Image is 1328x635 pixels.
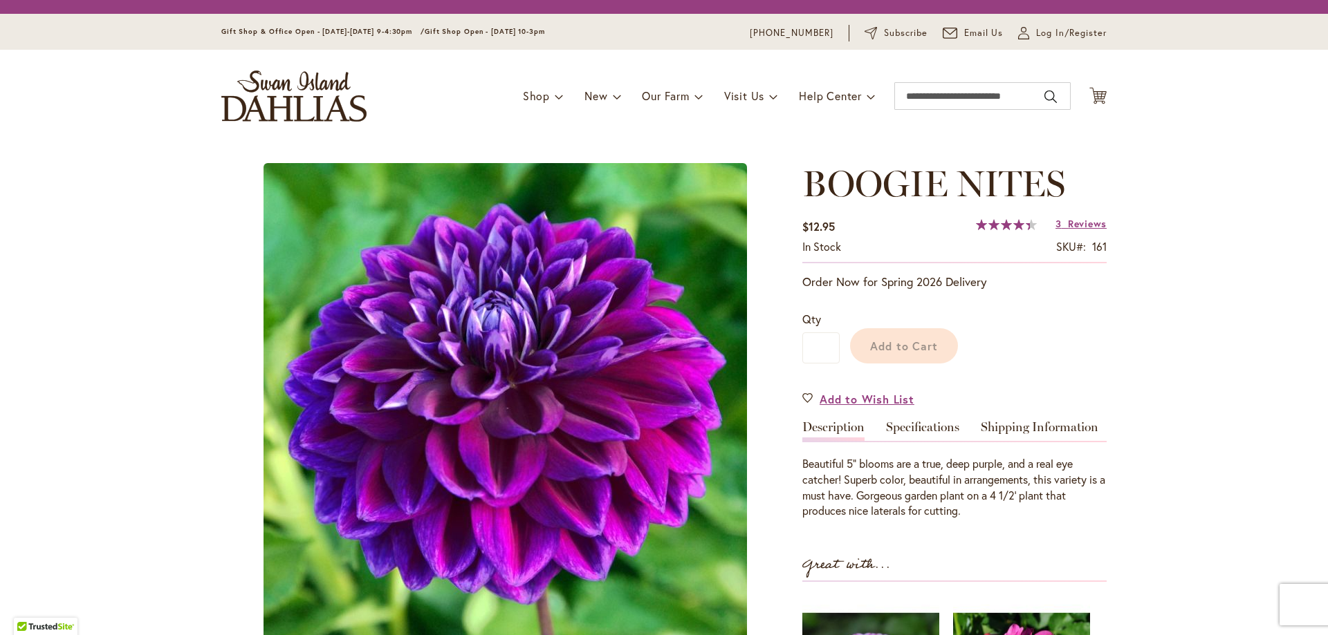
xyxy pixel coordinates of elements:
[1018,26,1107,40] a: Log In/Register
[750,26,833,40] a: [PHONE_NUMBER]
[820,391,914,407] span: Add to Wish List
[865,26,928,40] a: Subscribe
[802,456,1107,519] div: Beautiful 5” blooms are a true, deep purple, and a real eye catcher! Superb color, beautiful in a...
[802,553,891,576] strong: Great with...
[1055,217,1107,230] a: 3 Reviews
[799,88,862,103] span: Help Center
[642,88,689,103] span: Our Farm
[1055,217,1062,230] span: 3
[802,162,1065,205] span: BOOGIE NITES
[584,88,607,103] span: New
[221,70,367,122] a: store logo
[884,26,928,40] span: Subscribe
[981,421,1098,441] a: Shipping Information
[802,391,914,407] a: Add to Wish List
[886,421,959,441] a: Specifications
[802,239,841,255] div: Availability
[964,26,1004,40] span: Email Us
[1036,26,1107,40] span: Log In/Register
[802,219,835,234] span: $12.95
[1056,239,1086,254] strong: SKU
[802,312,821,326] span: Qty
[943,26,1004,40] a: Email Us
[724,88,764,103] span: Visit Us
[976,219,1037,230] div: 89%
[221,27,425,36] span: Gift Shop & Office Open - [DATE]-[DATE] 9-4:30pm /
[425,27,545,36] span: Gift Shop Open - [DATE] 10-3pm
[1068,217,1107,230] span: Reviews
[523,88,550,103] span: Shop
[802,239,841,254] span: In stock
[1092,239,1107,255] div: 161
[802,421,1107,519] div: Detailed Product Info
[802,274,1107,290] p: Order Now for Spring 2026 Delivery
[802,421,865,441] a: Description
